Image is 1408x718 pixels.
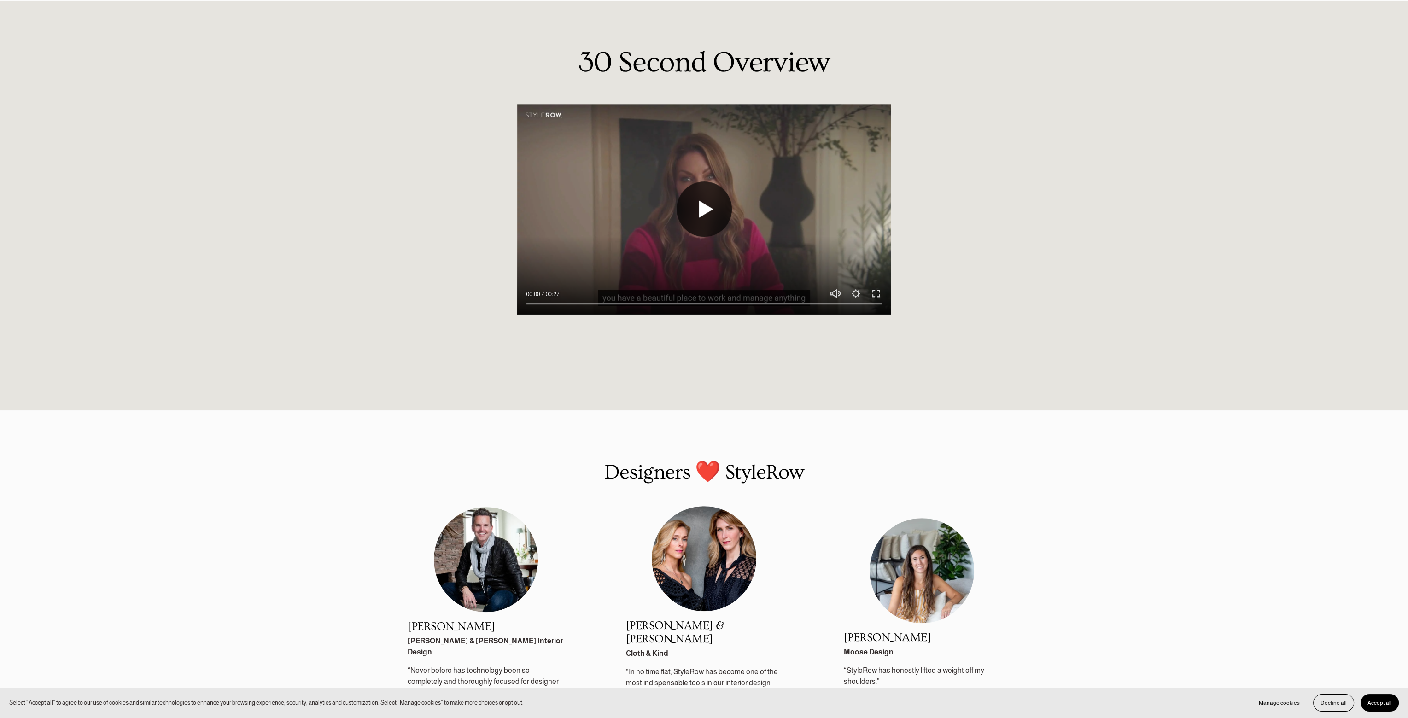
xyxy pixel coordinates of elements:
h1: 30 Second Overview [436,47,972,79]
button: Play [677,181,732,237]
span: Manage cookies [1259,700,1300,706]
button: Manage cookies [1252,694,1307,712]
p: Designers ❤️ StyleRow [382,457,1027,488]
p: “Never before has technology been so completely and thoroughly focused for designer use.” [408,665,564,698]
p: “In no time flat, StyleRow has become one of the most indispensable tools in our interior design ... [626,666,783,700]
p: Select “Accept all” to agree to our use of cookies and similar technologies to enhance your brows... [9,698,524,707]
div: Current time [526,290,543,299]
strong: Cloth & Kind [626,649,668,657]
div: Duration [543,290,562,299]
h2: [PERSON_NAME] [844,631,1000,645]
span: Decline all [1320,700,1347,706]
h2: [PERSON_NAME] [408,620,564,634]
strong: Moose Design [844,648,894,656]
button: Accept all [1361,694,1399,712]
input: Seek [526,300,882,307]
span: Accept all [1367,700,1392,706]
strong: [PERSON_NAME] & [PERSON_NAME] Interior Design [408,637,565,656]
h2: [PERSON_NAME] & [PERSON_NAME] [626,619,783,646]
button: Decline all [1313,694,1354,712]
p: “StyleRow has honestly lifted a weight off my shoulders.” [844,665,1000,687]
